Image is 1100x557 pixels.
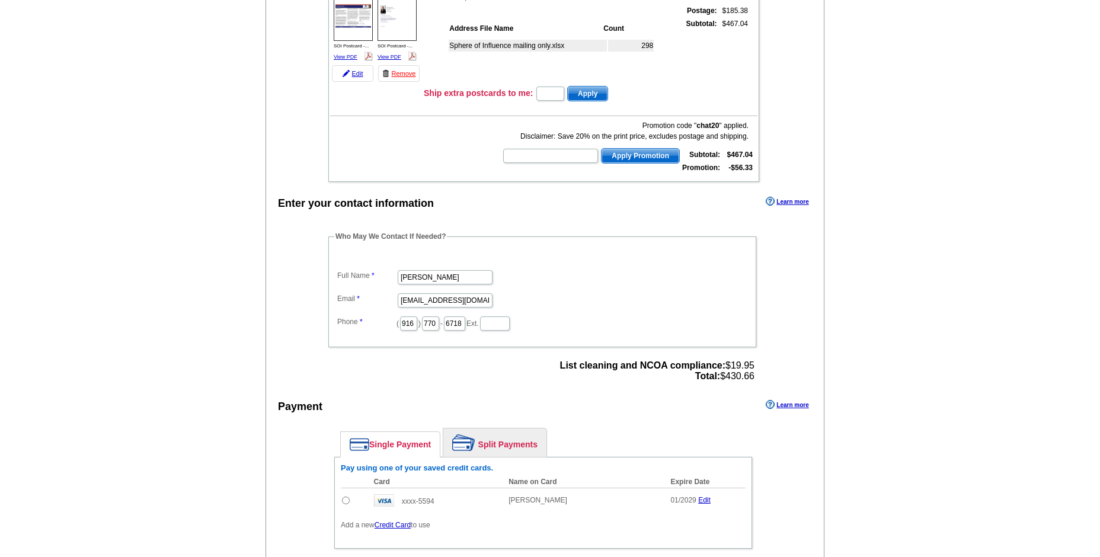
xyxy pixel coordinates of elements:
[719,5,749,17] td: $185.38
[408,52,417,60] img: pdf_logo.png
[334,231,447,242] legend: Who May We Contact If Needed?
[378,54,401,60] a: View PDF
[334,43,369,49] span: SOI Postcard -...
[719,18,749,79] td: $467.04
[766,197,808,206] a: Learn more
[332,65,373,82] a: Edit
[766,400,808,409] a: Learn more
[368,476,503,488] th: Card
[686,20,717,28] strong: Subtotal:
[378,43,412,49] span: SOI Postcard -...
[689,151,720,159] strong: Subtotal:
[560,360,725,370] strong: List cleaning and NCOA compliance:
[503,476,664,488] th: Name on Card
[567,86,608,101] button: Apply
[350,438,369,451] img: single-payment.png
[449,23,602,34] th: Address File Name
[728,164,753,172] strong: -$56.33
[603,23,654,34] th: Count
[664,476,746,488] th: Expire Date
[341,432,440,457] a: Single Payment
[449,40,607,52] td: Sphere of Influence mailing only.xlsx
[337,293,396,304] label: Email
[424,88,533,98] h3: Ship extra postcards to me:
[727,151,753,159] strong: $467.04
[682,164,720,172] strong: Promotion:
[374,494,394,507] img: visa.gif
[334,313,750,332] dd: ( ) - Ext.
[509,496,567,504] span: [PERSON_NAME]
[278,399,322,415] div: Payment
[568,87,607,101] span: Apply
[698,496,711,504] a: Edit
[560,360,754,382] span: $19.95 $430.66
[687,7,717,15] strong: Postage:
[695,371,720,381] strong: Total:
[443,428,546,457] a: Split Payments
[670,496,696,504] span: 01/2029
[696,121,719,130] b: chat20
[863,281,1100,557] iframe: LiveChat chat widget
[452,434,475,451] img: split-payment.png
[343,70,350,77] img: pencil-icon.gif
[375,521,411,529] a: Credit Card
[334,54,357,60] a: View PDF
[341,520,746,530] p: Add a new to use
[602,149,679,163] span: Apply Promotion
[341,463,746,473] h6: Pay using one of your saved credit cards.
[378,65,420,82] a: Remove
[337,270,396,281] label: Full Name
[382,70,389,77] img: trashcan-icon.gif
[402,497,434,505] span: xxxx-5594
[502,120,749,142] div: Promotion code " " applied. Disclaimer: Save 20% on the print price, excludes postage and shipping.
[601,148,680,164] button: Apply Promotion
[337,316,396,327] label: Phone
[608,40,654,52] td: 298
[278,196,434,212] div: Enter your contact information
[364,52,373,60] img: pdf_logo.png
